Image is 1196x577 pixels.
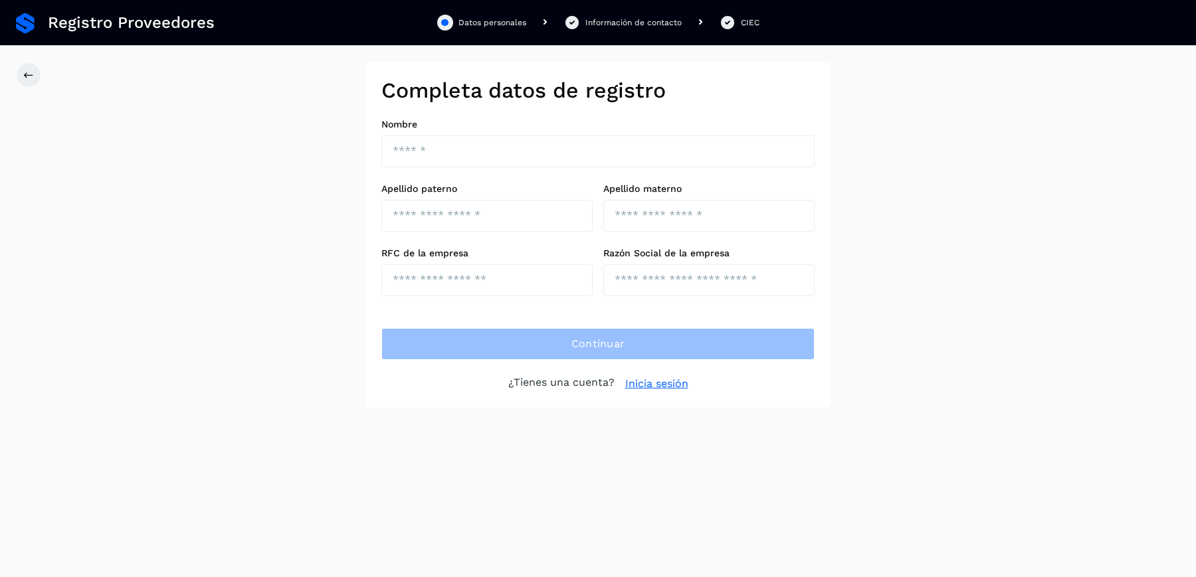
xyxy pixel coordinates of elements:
[585,17,682,29] div: Información de contacto
[381,119,815,130] label: Nombre
[603,248,815,259] label: Razón Social de la empresa
[571,337,625,351] span: Continuar
[603,183,815,195] label: Apellido materno
[381,183,593,195] label: Apellido paterno
[381,78,815,103] h2: Completa datos de registro
[625,376,688,392] a: Inicia sesión
[381,248,593,259] label: RFC de la empresa
[458,17,526,29] div: Datos personales
[381,328,815,360] button: Continuar
[508,376,615,392] p: ¿Tienes una cuenta?
[741,17,759,29] div: CIEC
[48,13,215,33] span: Registro Proveedores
